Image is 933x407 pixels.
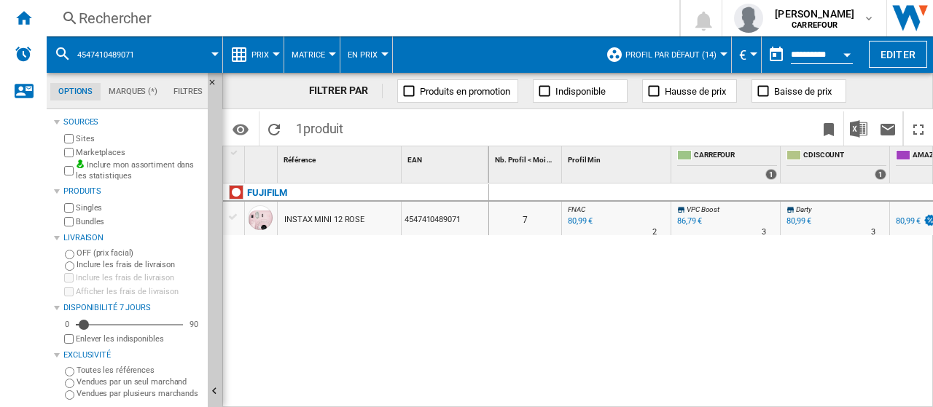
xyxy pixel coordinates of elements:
[248,146,277,169] div: Sort None
[309,84,383,98] div: FILTRER PAR
[555,86,606,97] span: Indisponible
[784,214,811,229] div: 80,99 €
[15,45,32,63] img: alerts-logo.svg
[765,169,777,180] div: 1 offers sold by CARREFOUR
[784,146,889,183] div: CDISCOUNT 1 offers sold by CDISCOUNT
[896,216,921,226] div: 80,99 €
[63,349,202,361] div: Exclusivité
[292,50,325,60] span: Matrice
[732,36,762,73] md-menu: Currency
[101,83,165,100] md-tab-item: Marques (*)
[694,150,777,162] span: CARREFOUR
[65,390,74,400] input: Vendues par plusieurs marchands
[63,302,202,314] div: Disponibilité 7 Jours
[565,146,671,169] div: Profil Min Sort None
[420,86,510,97] span: Produits en promotion
[495,156,545,164] span: Nb. Profil < Moi
[625,50,717,60] span: Profil par défaut (14)
[606,36,724,73] div: Profil par défaut (14)
[251,50,269,60] span: Prix
[407,156,422,164] span: EAN
[405,146,488,169] div: EAN Sort None
[79,8,641,28] div: Rechercher
[303,121,343,136] span: produit
[677,216,702,226] div: 86,79 €
[871,225,875,240] div: Délai de livraison : 3 jours
[492,146,561,169] div: Sort None
[76,333,202,344] label: Enlever les indisponibles
[397,79,518,103] button: Produits en promotion
[65,250,74,259] input: OFF (prix facial)
[247,184,287,202] div: Cliquez pour filtrer sur cette marque
[904,111,933,146] button: Plein écran
[54,36,215,73] div: 4547410489071
[65,367,74,376] input: Toutes les références
[665,86,726,97] span: Hausse de prix
[642,79,737,103] button: Hausse de prix
[64,287,74,296] input: Afficher les frais de livraison
[405,146,488,169] div: Sort None
[77,259,202,270] label: Inclure les frais de livraison
[814,111,843,146] button: Créer un favoris
[64,148,74,157] input: Marketplaces
[568,205,585,213] span: FNAC
[565,146,671,169] div: Sort None
[186,319,202,330] div: 90
[76,159,202,182] label: Inclure mon assortiment dans les statistiques
[63,116,202,128] div: Sources
[63,186,202,197] div: Produits
[844,111,873,146] button: Télécharger au format Excel
[875,169,886,180] div: 1 offers sold by CDISCOUNT
[64,334,74,344] input: Afficher les frais de livraison
[348,36,385,73] button: En Prix
[739,47,746,63] span: €
[76,216,202,227] label: Bundles
[492,146,561,169] div: Nb. Profil < Moi Sort None
[76,286,202,297] label: Afficher les frais de livraison
[284,156,316,164] span: Référence
[796,205,812,213] span: Darty
[762,225,766,240] div: Délai de livraison : 3 jours
[281,146,401,169] div: Sort None
[292,36,332,73] button: Matrice
[566,214,593,229] div: Mise à jour : lundi 25 août 2025 12:26
[284,203,364,237] div: INSTAX MINI 12 ROSE
[230,36,276,73] div: Prix
[77,365,202,376] label: Toutes les références
[226,116,255,142] button: Options
[850,120,867,138] img: excel-24x24.png
[77,50,134,60] span: 4547410489071
[50,83,101,100] md-tab-item: Options
[786,216,811,226] div: 80,99 €
[774,86,832,97] span: Baisse de prix
[64,217,74,226] input: Bundles
[64,273,74,282] input: Inclure les frais de livraison
[803,150,886,162] span: CDISCOUNT
[625,36,724,73] button: Profil par défaut (14)
[873,111,902,146] button: Envoyer ce rapport par email
[568,156,601,164] span: Profil Min
[77,248,202,258] label: OFF (prix facial)
[64,162,74,180] input: Inclure mon assortiment dans les statistiques
[65,379,74,388] input: Vendues par un seul marchand
[251,36,276,73] button: Prix
[675,214,702,229] div: 86,79 €
[792,20,838,30] b: CARREFOUR
[489,202,561,235] div: 7
[77,388,202,399] label: Vendues par plusieurs marchands
[674,146,780,183] div: CARREFOUR 1 offers sold by CARREFOUR
[348,50,378,60] span: En Prix
[76,133,202,144] label: Sites
[775,7,854,21] span: [PERSON_NAME]
[739,36,754,73] button: €
[533,79,628,103] button: Indisponible
[76,159,85,168] img: mysite-bg-18x18.png
[734,4,763,33] img: profile.jpg
[61,319,73,330] div: 0
[687,205,719,213] span: VPC Boost
[402,202,488,235] div: 4547410489071
[165,83,211,100] md-tab-item: Filtres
